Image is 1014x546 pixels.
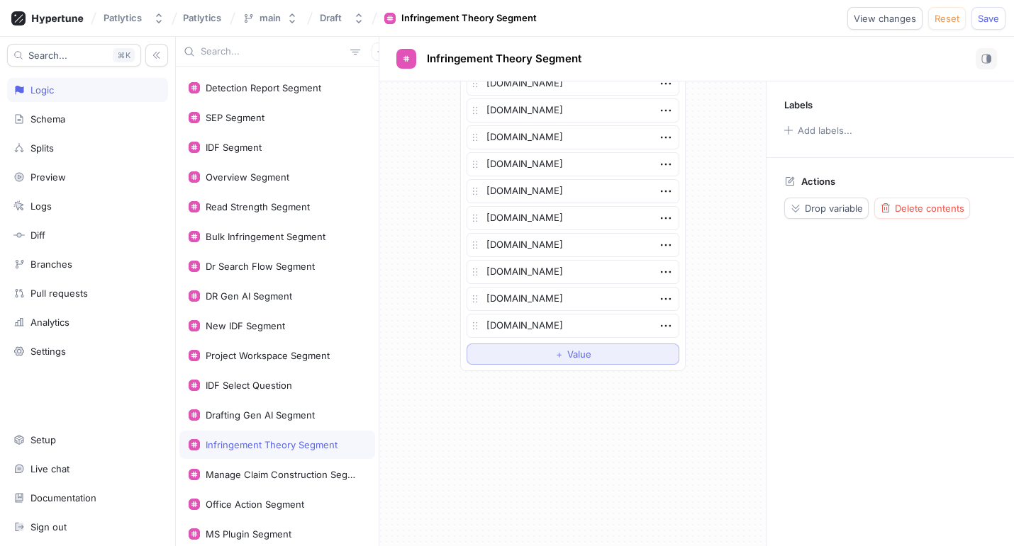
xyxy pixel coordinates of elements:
[467,314,679,338] textarea: [DOMAIN_NAME]
[206,528,291,540] div: MS Plugin Segment
[798,126,852,135] div: Add labels...
[206,439,338,450] div: Infringement Theory Segment
[555,350,564,358] span: ＋
[206,261,315,272] div: Dr Search Flow Segment
[567,350,591,358] span: Value
[30,171,66,183] div: Preview
[206,142,262,153] div: IDF Segment
[30,492,96,504] div: Documentation
[7,44,141,67] button: Search...K
[854,14,916,23] span: View changes
[206,112,264,123] div: SEP Segment
[206,290,292,302] div: DR Gen AI Segment
[935,14,959,23] span: Reset
[801,176,835,187] p: Actions
[805,204,863,212] span: Drop variable
[784,99,813,110] p: Labels
[30,346,66,357] div: Settings
[467,179,679,203] textarea: [DOMAIN_NAME]
[30,200,52,212] div: Logs
[113,48,135,62] div: K
[30,463,69,474] div: Live chat
[895,204,964,212] span: Delete contents
[30,434,56,445] div: Setup
[30,113,65,125] div: Schema
[427,53,581,64] span: Infringement Theory Segment
[30,317,69,328] div: Analytics
[206,320,285,331] div: New IDF Segment
[978,14,999,23] span: Save
[206,409,315,421] div: Drafting Gen AI Segment
[30,142,54,154] div: Splits
[260,12,281,24] div: main
[206,350,330,361] div: Project Workspace Segment
[30,229,45,241] div: Diff
[928,7,966,30] button: Reset
[183,13,221,23] span: Patlytics
[467,125,679,149] textarea: [DOMAIN_NAME]
[28,51,67,59] span: Search...
[206,469,360,480] div: Manage Claim Construction Segment
[206,171,289,183] div: Overview Segment
[847,7,923,30] button: View changes
[30,288,88,299] div: Pull requests
[206,82,321,93] div: Detection Report Segment
[467,287,679,311] textarea: [DOMAIN_NAME]
[467,343,679,365] button: ＋Value
[206,201,310,212] div: Read Strength Segment
[467,206,679,230] textarea: [DOMAIN_NAME]
[30,258,72,270] div: Branches
[467,152,679,176] textarea: [DOMAIN_NAME]
[314,6,370,30] button: Draft
[30,84,54,96] div: Logic
[206,380,292,391] div: IDF Select Question
[784,198,869,219] button: Drop variable
[467,98,679,123] textarea: [DOMAIN_NAME]
[206,231,325,242] div: Bulk Infringement Segment
[237,6,303,30] button: main
[30,521,67,533] div: Sign out
[874,198,970,219] button: Delete contents
[779,121,856,140] button: Add labels...
[7,486,168,510] a: Documentation
[467,72,679,96] textarea: [DOMAIN_NAME]
[971,7,1005,30] button: Save
[206,499,304,510] div: Office Action Segment
[320,12,342,24] div: Draft
[467,260,679,284] textarea: [DOMAIN_NAME]
[104,12,142,24] div: Patlytics
[98,6,170,30] button: Patlytics
[201,45,345,59] input: Search...
[401,11,537,25] div: Infringement Theory Segment
[467,233,679,257] textarea: [DOMAIN_NAME]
